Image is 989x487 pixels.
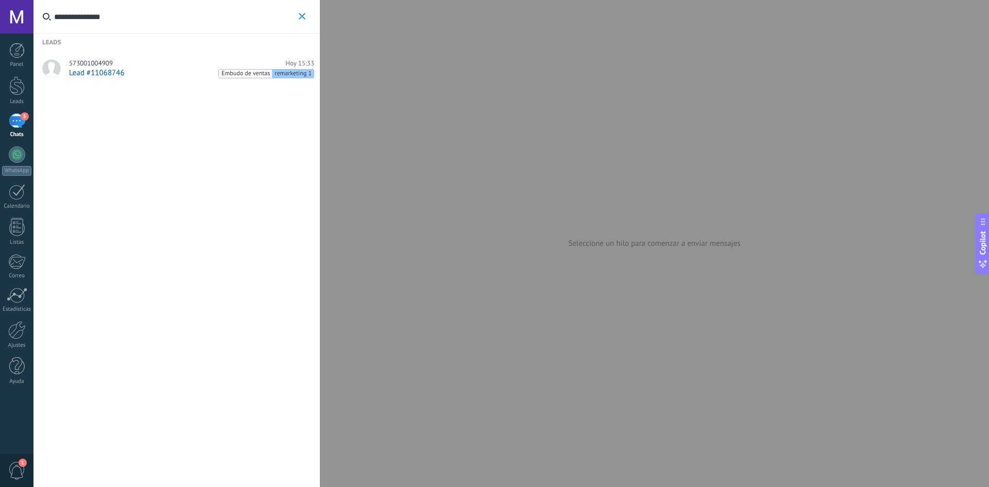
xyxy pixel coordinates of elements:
div: Chats [2,131,32,138]
div: Leads [2,98,32,105]
span: 5 [21,112,29,121]
div: Listas [2,239,32,246]
a: 573001004909Hoy 15:33Lead #11068746Embudo de ventasremarketing 1 [33,52,320,87]
span: Embudo de ventas [219,70,272,78]
span: Hoy 15:33 [285,59,314,68]
div: Ayuda [2,378,32,385]
div: Panel [2,61,32,68]
span: remarketing 1 [272,70,314,78]
div: Calendario [2,203,32,210]
span: 573001004909 [69,59,113,68]
div: Correo [2,273,32,279]
div: Ajustes [2,342,32,349]
div: WhatsApp [2,166,31,176]
span: Leads [33,33,320,52]
span: Copilot [978,231,988,255]
div: Estadísticas [2,306,32,313]
span: Lead #11068746 [69,68,125,78]
img: avatar [42,59,61,78]
span: 1 [19,459,27,467]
